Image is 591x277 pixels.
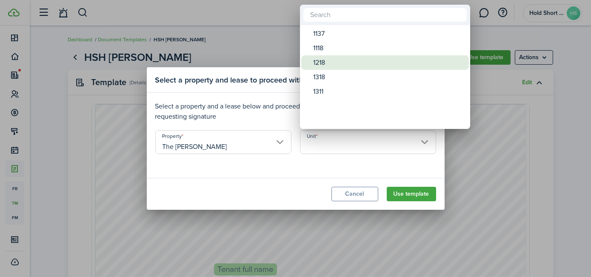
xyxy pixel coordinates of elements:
div: 1137 [313,26,464,41]
div: 1318 [313,70,464,84]
div: 1118 [313,41,464,55]
div: 1311 [313,84,464,99]
div: 1218 [313,55,464,70]
mbsc-wheel: Unit [300,25,470,129]
input: Search [303,8,467,22]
